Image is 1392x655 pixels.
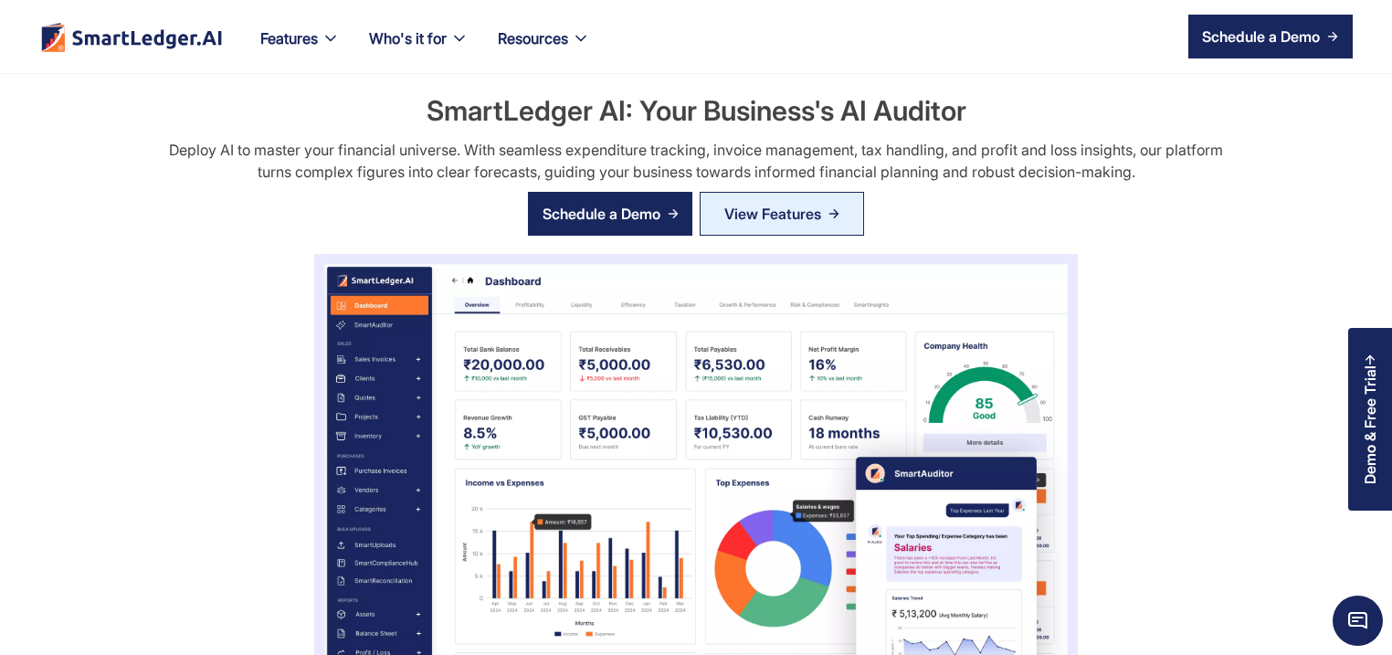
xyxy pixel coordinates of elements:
img: footer logo [39,22,224,52]
a: Schedule a Demo [1188,15,1353,58]
div: Schedule a Demo [543,203,660,225]
a: View Features [700,192,864,236]
div: Resources [498,26,568,51]
img: arrow right icon [668,208,679,219]
div: Features [260,26,318,51]
div: Demo & Free Trial [1362,365,1378,484]
div: Who's it for [354,26,483,73]
a: home [39,22,224,52]
div: Deploy AI to master your financial universe. With seamless expenditure tracking, invoice manageme... [155,139,1236,183]
div: Schedule a Demo [1202,26,1320,48]
div: View Features [724,199,821,228]
h2: SmartLedger AI: Your Business's AI Auditor [427,91,966,130]
img: Arrow Right Blue [828,208,839,219]
span: Chat Widget [1333,596,1383,646]
a: Schedule a Demo [528,192,692,236]
div: Features [246,26,354,73]
img: arrow right icon [1327,31,1338,42]
div: Resources [483,26,605,73]
div: Who's it for [369,26,447,51]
